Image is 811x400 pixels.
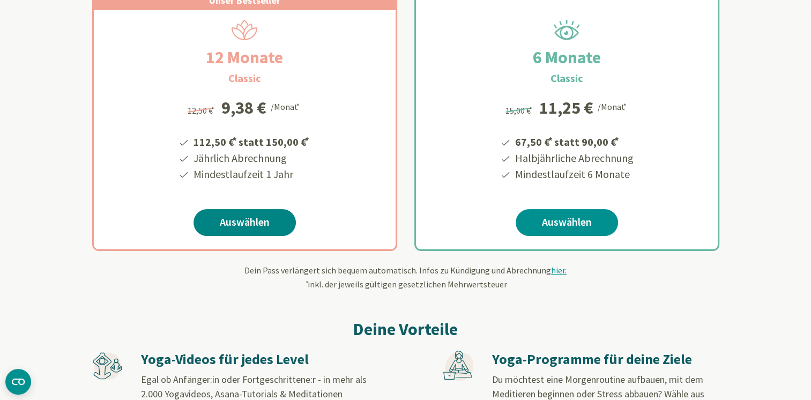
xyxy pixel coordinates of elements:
h3: Classic [550,70,583,86]
div: Dein Pass verlängert sich bequem automatisch. Infos zu Kündigung und Abrechnung [92,264,719,291]
div: /Monat [271,99,301,113]
li: 112,50 € statt 150,00 € [192,132,311,150]
button: CMP-Widget öffnen [5,369,31,395]
a: Auswählen [194,209,296,236]
h3: Yoga-Programme für deine Ziele [492,351,718,368]
h2: 6 Monate [507,45,627,70]
span: 12,50 € [188,105,216,116]
li: Halbjährliche Abrechnung [514,150,634,166]
div: 11,25 € [539,99,593,116]
h3: Classic [228,70,261,86]
li: Mindestlaufzeit 6 Monate [514,166,634,182]
h3: Yoga-Videos für jedes Level [141,351,367,368]
span: 15,00 € [505,105,534,116]
div: 9,38 € [221,99,266,116]
h2: 12 Monate [180,45,309,70]
li: Jährlich Abrechnung [192,150,311,166]
li: 67,50 € statt 90,00 € [514,132,634,150]
a: Auswählen [516,209,618,236]
span: hier. [551,265,567,276]
h2: Deine Vorteile [92,316,719,342]
li: Mindestlaufzeit 1 Jahr [192,166,311,182]
div: /Monat [598,99,628,113]
span: inkl. der jeweils gültigen gesetzlichen Mehrwertsteuer [304,279,507,290]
